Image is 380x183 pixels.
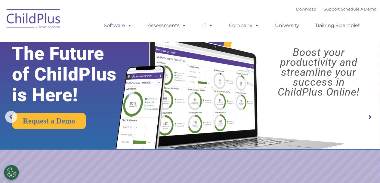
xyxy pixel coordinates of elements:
[84,64,109,69] span: Phone number
[296,7,317,11] a: Download
[309,20,367,32] a: Training Scramble!!
[269,20,305,32] a: University
[84,40,102,44] span: Last name
[196,20,219,32] a: IT
[12,113,86,129] a: Request a Demo
[142,20,193,32] a: Assessments
[262,47,375,97] rs-layer: Boost your productivity and streamline your success in ChildPlus Online!
[324,7,340,11] a: Support
[296,7,377,11] font: |
[223,20,265,32] a: Company
[12,43,133,105] rs-layer: The Future of ChildPlus is Here!
[98,20,138,32] a: Software
[4,5,64,35] img: ChildPlus by Procare Solutions
[4,165,19,180] button: Cookies Settings
[341,7,377,11] a: Schedule A Demo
